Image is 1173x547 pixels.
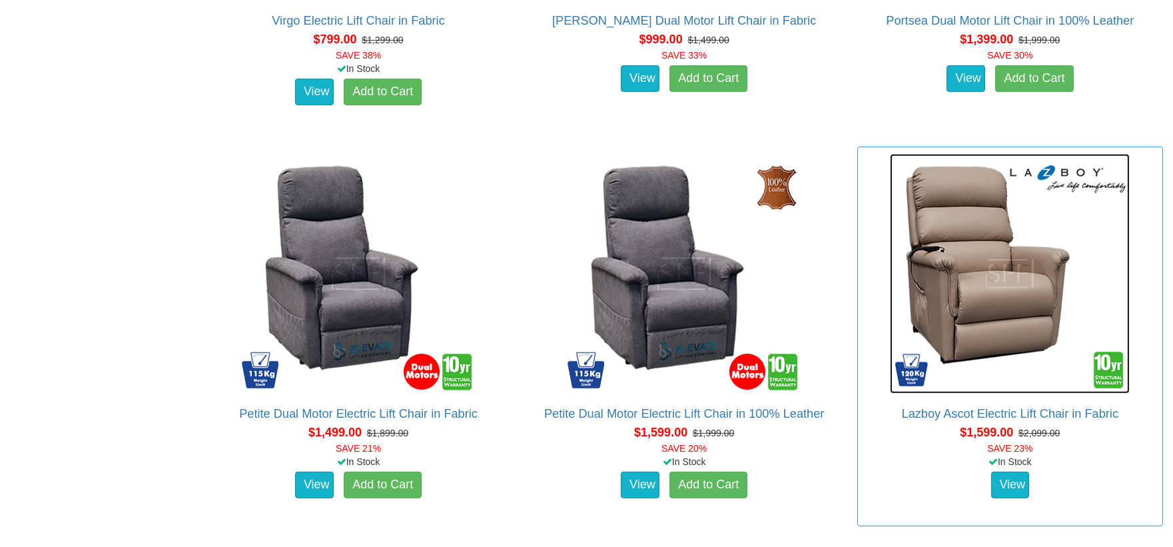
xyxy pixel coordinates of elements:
a: Add to Cart [669,472,747,498]
a: View [295,79,334,105]
font: SAVE 23% [987,443,1032,454]
a: Add to Cart [995,65,1073,92]
font: SAVE 21% [336,443,381,454]
div: In Stock [202,62,514,75]
a: Virgo Electric Lift Chair in Fabric [272,14,444,27]
a: View [295,472,334,498]
a: Portsea Dual Motor Lift Chair in 100% Leather [886,14,1134,27]
a: Petite Dual Motor Electric Lift Chair in Fabric [239,407,478,420]
a: Add to Cart [344,79,422,105]
span: $1,399.00 [960,33,1013,46]
del: $1,999.00 [1018,35,1060,45]
a: View [621,65,659,92]
del: $1,899.00 [367,428,408,438]
span: $1,599.00 [634,426,687,439]
span: $1,499.00 [308,426,362,439]
a: View [991,472,1030,498]
img: Petite Dual Motor Electric Lift Chair in 100% Leather [564,154,804,394]
span: $999.00 [639,33,683,46]
a: [PERSON_NAME] Dual Motor Lift Chair in Fabric [552,14,816,27]
span: $799.00 [313,33,356,46]
img: Petite Dual Motor Electric Lift Chair in Fabric [238,154,478,394]
a: View [621,472,659,498]
a: Add to Cart [669,65,747,92]
div: In Stock [855,455,1166,468]
font: SAVE 33% [661,50,707,61]
a: Add to Cart [344,472,422,498]
img: Lazboy Ascot Electric Lift Chair in Fabric [890,154,1130,394]
div: In Stock [202,455,514,468]
del: $2,099.00 [1018,428,1060,438]
div: In Stock [529,455,840,468]
font: SAVE 38% [336,50,381,61]
a: Lazboy Ascot Electric Lift Chair in Fabric [902,407,1118,420]
a: Petite Dual Motor Electric Lift Chair in 100% Leather [544,407,825,420]
span: $1,599.00 [960,426,1013,439]
a: View [947,65,985,92]
font: SAVE 30% [987,50,1032,61]
font: SAVE 20% [661,443,707,454]
del: $1,999.00 [693,428,734,438]
del: $1,499.00 [688,35,729,45]
del: $1,299.00 [362,35,403,45]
